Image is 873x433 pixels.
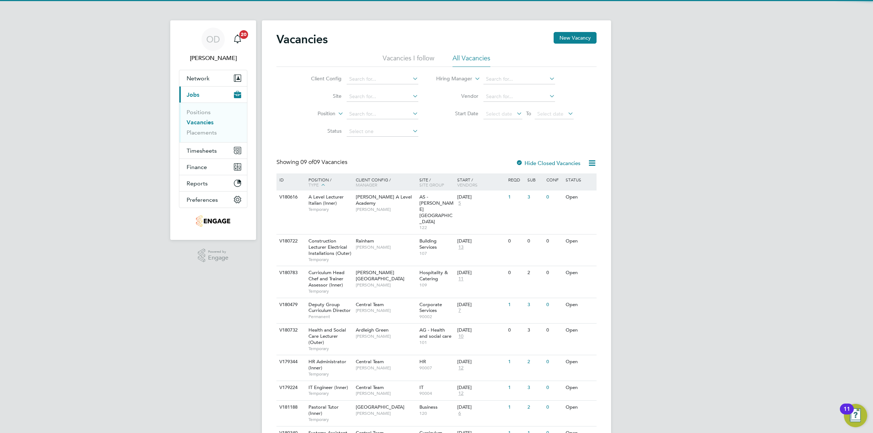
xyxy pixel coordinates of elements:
[276,32,328,47] h2: Vacancies
[179,143,247,159] button: Timesheets
[303,173,354,192] div: Position /
[278,324,303,337] div: V180732
[356,327,388,333] span: Ardleigh Green
[419,301,442,314] span: Corporate Services
[278,173,303,186] div: ID
[526,355,545,369] div: 2
[419,194,454,225] span: AS - [PERSON_NAME][GEOGRAPHIC_DATA]
[187,119,214,126] a: Vacancies
[308,257,352,262] span: Temporary
[545,381,563,394] div: 0
[506,298,525,312] div: 1
[356,410,416,416] span: [PERSON_NAME]
[308,371,352,377] span: Temporary
[506,191,525,204] div: 1
[564,381,595,394] div: Open
[545,355,563,369] div: 0
[278,266,303,280] div: V180783
[526,266,545,280] div: 2
[300,128,342,134] label: Status
[545,401,563,414] div: 0
[276,159,349,166] div: Showing
[419,390,454,396] span: 90004
[545,266,563,280] div: 0
[179,159,247,175] button: Finance
[278,401,303,414] div: V181188
[526,173,545,186] div: Sub
[430,75,472,83] label: Hiring Manager
[308,327,346,345] span: Health and Social Care Lecturer (Outer)
[506,234,525,248] div: 0
[208,255,228,261] span: Engage
[356,282,416,288] span: [PERSON_NAME]
[187,164,207,171] span: Finance
[457,390,465,397] span: 12
[526,298,545,312] div: 3
[564,298,595,312] div: Open
[308,404,339,416] span: Pastoral Tutor (Inner)
[457,244,465,250] span: 13
[457,365,465,371] span: 12
[457,302,505,308] div: [DATE]
[526,324,545,337] div: 3
[545,234,563,248] div: 0
[457,385,505,391] div: [DATE]
[526,191,545,204] div: 3
[457,359,505,365] div: [DATE]
[457,276,465,282] span: 11
[179,87,247,103] button: Jobs
[524,109,533,118] span: To
[564,234,595,248] div: Open
[455,173,506,191] div: Start /
[419,327,451,339] span: AG - Health and social care
[356,301,384,308] span: Central Team
[187,196,218,203] span: Preferences
[300,159,314,166] span: 09 of
[198,249,229,262] a: Powered byEngage
[554,32,597,44] button: New Vacancy
[300,75,342,82] label: Client Config
[526,234,545,248] div: 0
[308,346,352,352] span: Temporary
[356,244,416,250] span: [PERSON_NAME]
[196,215,230,227] img: jambo-logo-retina.png
[457,333,465,340] span: 10
[239,30,248,39] span: 20
[545,298,563,312] div: 0
[179,175,247,191] button: Reports
[356,308,416,313] span: [PERSON_NAME]
[457,200,462,207] span: 5
[308,269,344,288] span: Curriculum Head Chef and Trainer Assessor (Inner)
[564,355,595,369] div: Open
[419,404,438,410] span: Business
[278,381,303,394] div: V179224
[457,327,505,333] div: [DATE]
[419,358,426,365] span: HR
[300,159,347,166] span: 09 Vacancies
[564,324,595,337] div: Open
[278,355,303,369] div: V179344
[506,381,525,394] div: 1
[506,355,525,369] div: 1
[419,314,454,320] span: 90002
[308,417,352,422] span: Temporary
[278,234,303,248] div: V180722
[419,250,454,256] span: 107
[383,54,434,67] li: Vacancies I follow
[356,404,404,410] span: [GEOGRAPHIC_DATA]
[179,192,247,208] button: Preferences
[526,381,545,394] div: 3
[506,401,525,414] div: 1
[453,54,490,67] li: All Vacancies
[356,238,374,244] span: Rainham
[179,70,247,86] button: Network
[356,207,416,212] span: [PERSON_NAME]
[308,207,352,212] span: Temporary
[545,191,563,204] div: 0
[347,109,418,119] input: Search for...
[300,93,342,99] label: Site
[506,324,525,337] div: 0
[347,92,418,102] input: Search for...
[564,401,595,414] div: Open
[419,182,444,188] span: Site Group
